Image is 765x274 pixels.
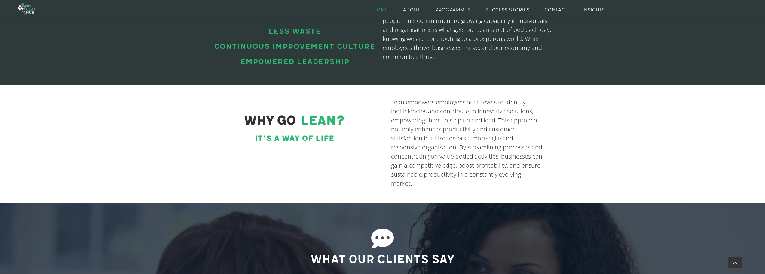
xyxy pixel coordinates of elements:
span: More Value Less waste Continuous improvement culture Empowered leadership [214,11,375,66]
span: WHY GO [244,113,296,128]
img: The Lean Hub | Optimising productivity with Lean Logo [18,1,35,17]
b: It’s a way of life [255,134,334,143]
span: LEAN? [301,113,345,128]
span: Lean empowers employees at all levels to identify inefficiencies and contribute to innovative sol... [391,98,542,187]
h2: WHAT OUR CLIENTS SAY [268,251,497,268]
